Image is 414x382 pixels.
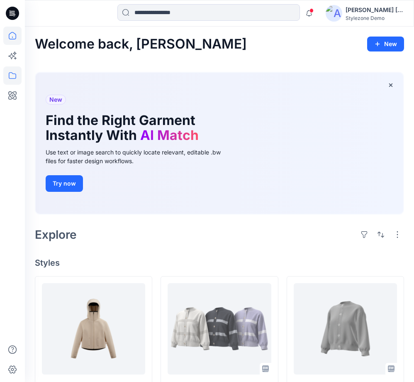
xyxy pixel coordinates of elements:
span: AI Match [140,127,199,143]
h2: Welcome back, [PERSON_NAME] [35,37,247,52]
h4: Styles [35,258,404,268]
div: [PERSON_NAME] [PERSON_NAME] [346,5,404,15]
span: New [49,95,62,105]
div: Use text or image search to quickly locate relevant, editable .bw files for faster design workflows. [46,148,232,165]
div: Stylezone Demo [346,15,404,21]
a: Damila Block [168,283,271,375]
button: New [367,37,404,51]
img: avatar [326,5,342,22]
h1: Find the Right Garment Instantly With [46,113,220,143]
a: Damila Block [294,283,397,375]
a: Jacket with mix style [42,283,145,375]
h2: Explore [35,228,77,241]
button: Try now [46,175,83,192]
